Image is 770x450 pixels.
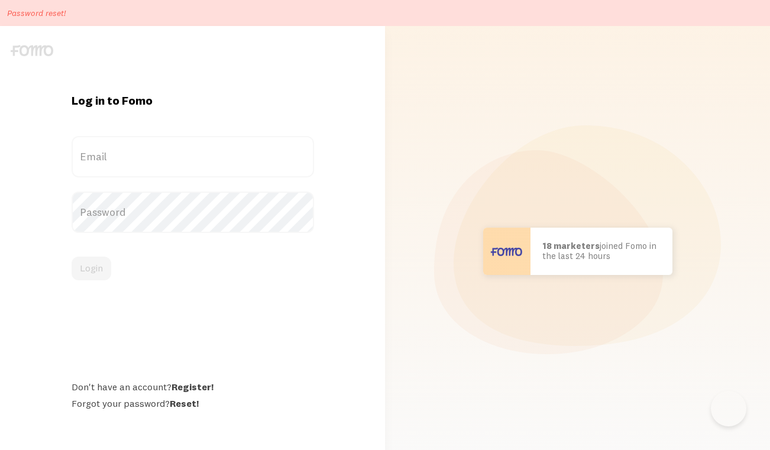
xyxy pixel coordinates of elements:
[11,45,53,56] img: fomo-logo-gray-b99e0e8ada9f9040e2984d0d95b3b12da0074ffd48d1e5cb62ac37fc77b0b268.svg
[72,381,314,393] div: Don't have an account?
[72,136,314,177] label: Email
[7,7,66,19] p: Password reset!
[542,241,661,261] p: joined Fomo in the last 24 hours
[483,228,530,275] img: User avatar
[72,397,314,409] div: Forgot your password?
[72,192,314,233] label: Password
[170,397,199,409] a: Reset!
[172,381,213,393] a: Register!
[711,391,746,426] iframe: Help Scout Beacon - Open
[542,240,600,251] b: 18 marketers
[72,93,314,108] h1: Log in to Fomo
